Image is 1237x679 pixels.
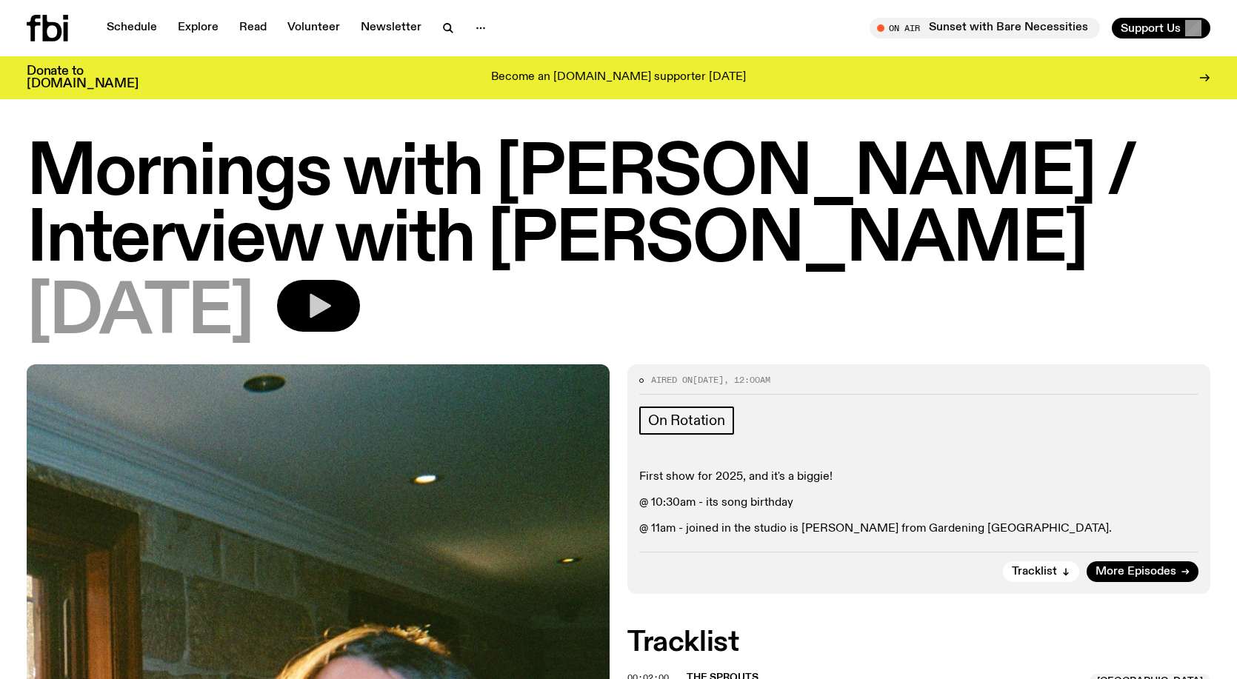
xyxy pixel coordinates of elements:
p: First show for 2025, and it's a biggie! [639,470,1198,484]
h2: Tracklist [627,629,1210,656]
span: [DATE] [27,280,253,347]
span: More Episodes [1096,566,1176,578]
span: Support Us [1121,21,1181,35]
span: Tracklist [1012,566,1057,578]
a: Read [230,18,276,39]
a: More Episodes [1087,561,1198,582]
span: On Rotation [648,412,725,429]
a: Newsletter [352,18,430,39]
a: Explore [169,18,227,39]
h3: Donate to [DOMAIN_NAME] [27,65,139,90]
a: Volunteer [279,18,349,39]
a: On Rotation [639,407,734,435]
a: Schedule [98,18,166,39]
span: , 12:00am [724,374,770,386]
button: Support Us [1112,18,1210,39]
p: Become an [DOMAIN_NAME] supporter [DATE] [491,71,746,84]
span: [DATE] [693,374,724,386]
span: Aired on [651,374,693,386]
p: @ 10:30am - its song birthday [639,496,1198,510]
button: Tracklist [1003,561,1079,582]
h1: Mornings with [PERSON_NAME] / Interview with [PERSON_NAME] [27,141,1210,274]
button: On AirSunset with Bare Necessities [870,18,1100,39]
p: @ 11am - joined in the studio is [PERSON_NAME] from Gardening [GEOGRAPHIC_DATA]. [639,522,1198,536]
